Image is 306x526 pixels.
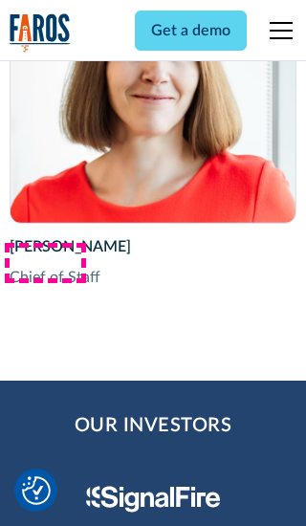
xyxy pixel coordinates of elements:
[75,411,232,440] h2: Our Investors
[10,235,297,258] div: [PERSON_NAME]
[10,13,71,53] img: Logo of the analytics and reporting company Faros.
[135,11,247,51] a: Get a demo
[22,476,51,505] img: Revisit consent button
[86,486,221,513] img: Signal Fire Logo
[258,8,296,54] div: menu
[10,13,71,53] a: home
[10,266,297,289] div: Chief of Staff
[22,476,51,505] button: Cookie Settings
